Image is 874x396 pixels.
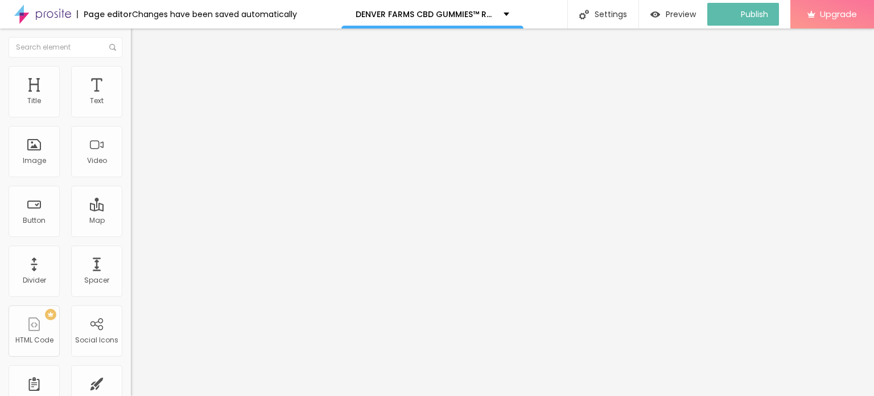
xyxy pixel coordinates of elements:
img: Icone [109,44,116,51]
div: Map [89,217,105,224]
input: Search element [9,37,122,58]
img: view-1.svg [650,10,660,19]
div: Page editor [77,10,132,18]
div: Text [90,97,104,105]
div: Button [23,217,46,224]
button: Preview [639,3,707,26]
button: Publish [707,3,779,26]
div: Social Icons [75,336,118,344]
span: Upgrade [820,9,857,19]
div: Changes have been saved automatically [132,10,297,18]
div: Image [23,157,46,165]
img: Icone [579,10,589,19]
div: Title [27,97,41,105]
div: HTML Code [15,336,53,344]
div: Divider [23,276,46,284]
span: Publish [741,10,768,19]
iframe: Editor [131,28,874,396]
div: Spacer [84,276,109,284]
span: Preview [666,10,696,19]
div: Video [87,157,107,165]
p: DENVER FARMS CBD GUMMIES™ REVIEW [356,10,495,18]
